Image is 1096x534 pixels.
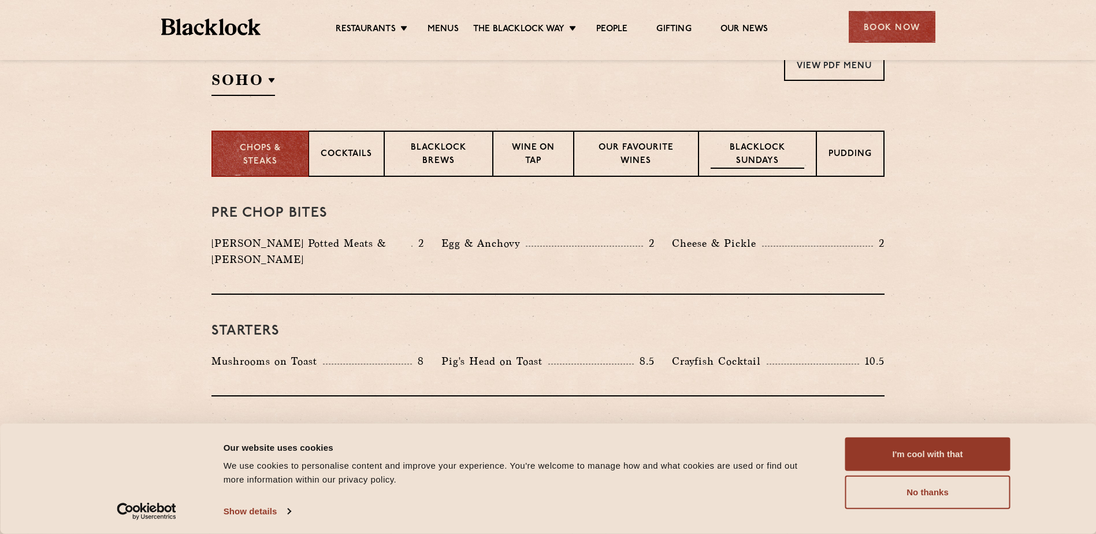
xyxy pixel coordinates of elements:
p: Wine on Tap [505,142,562,169]
p: 8.5 [634,354,655,369]
a: Our News [720,24,768,36]
p: Mushrooms on Toast [211,353,323,369]
p: Our favourite wines [586,142,686,169]
a: Usercentrics Cookiebot - opens in a new window [96,503,197,520]
a: Show details [224,503,291,520]
h2: SOHO [211,70,275,96]
a: People [596,24,627,36]
h3: Starters [211,324,885,339]
p: 10.5 [859,354,885,369]
button: No thanks [845,476,1010,509]
p: Blacklock Sundays [711,142,804,169]
p: Crayfish Cocktail [672,353,767,369]
a: View PDF Menu [784,49,885,81]
p: Egg & Anchovy [441,235,526,251]
p: 2 [873,236,885,251]
h3: Pre Chop Bites [211,206,885,221]
p: Pig's Head on Toast [441,353,548,369]
div: Our website uses cookies [224,440,819,454]
a: Menus [428,24,459,36]
button: I'm cool with that [845,437,1010,471]
a: Gifting [656,24,691,36]
p: 8 [412,354,424,369]
p: Cocktails [321,148,372,162]
a: The Blacklock Way [473,24,564,36]
p: [PERSON_NAME] Potted Meats & [PERSON_NAME] [211,235,411,268]
p: 2 [413,236,424,251]
img: BL_Textured_Logo-footer-cropped.svg [161,18,261,35]
p: Pudding [828,148,872,162]
div: We use cookies to personalise content and improve your experience. You're welcome to manage how a... [224,459,819,487]
p: Cheese & Pickle [672,235,762,251]
p: Blacklock Brews [396,142,481,169]
div: Book Now [849,11,935,43]
p: 2 [643,236,655,251]
p: Chops & Steaks [224,142,296,168]
a: Restaurants [336,24,396,36]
